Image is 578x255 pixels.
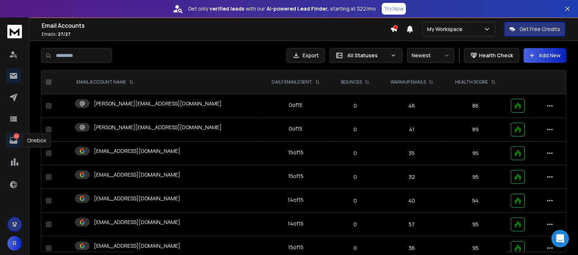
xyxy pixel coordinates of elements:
[444,213,506,236] td: 95
[347,52,388,59] p: All Statuses
[209,5,244,12] strong: verified leads
[379,94,444,118] td: 46
[336,244,374,252] p: 0
[188,5,376,12] p: Get only with our starting at $22/mo
[524,48,566,63] button: Add New
[289,125,302,132] div: 0 of 15
[58,31,71,37] span: 27 / 27
[379,142,444,165] td: 35
[94,124,222,131] p: [PERSON_NAME][EMAIL_ADDRESS][DOMAIN_NAME]
[94,171,180,178] p: [EMAIL_ADDRESS][DOMAIN_NAME]
[444,94,506,118] td: 86
[336,197,374,204] p: 0
[382,3,406,15] button: Try Now
[444,118,506,142] td: 89
[444,165,506,189] td: 95
[520,26,560,33] p: Get Free Credits
[14,133,19,139] p: 49
[286,48,325,63] button: Export
[22,134,51,147] div: Onebox
[76,79,133,85] div: EMAIL ACCOUNT NAME
[288,149,303,156] div: 15 of 15
[7,236,22,251] button: R
[390,79,426,85] p: WARMUP EMAILS
[336,102,374,109] p: 0
[94,242,180,250] p: [EMAIL_ADDRESS][DOMAIN_NAME]
[341,79,362,85] p: BOUNCES
[272,79,312,85] p: DAILY EMAILS SENT
[455,79,488,85] p: HEALTH SCORE
[336,221,374,228] p: 0
[6,133,21,148] a: 49
[288,220,303,227] div: 14 of 15
[379,165,444,189] td: 32
[407,48,454,63] button: Newest
[444,142,506,165] td: 95
[551,230,569,247] div: Open Intercom Messenger
[94,100,222,107] p: [PERSON_NAME][EMAIL_ADDRESS][DOMAIN_NAME]
[94,147,180,155] p: [EMAIL_ADDRESS][DOMAIN_NAME]
[464,48,519,63] button: Health Check
[504,22,565,36] button: Get Free Credits
[289,101,302,109] div: 0 of 15
[94,219,180,226] p: [EMAIL_ADDRESS][DOMAIN_NAME]
[7,25,22,38] img: logo
[267,5,329,12] strong: AI-powered Lead Finder,
[384,5,404,12] p: Try Now
[427,26,465,33] p: My Workspace
[479,52,513,59] p: Health Check
[288,196,303,204] div: 14 of 15
[288,244,303,251] div: 15 of 15
[42,31,390,37] p: Emails :
[288,173,303,180] div: 15 of 15
[42,21,390,30] h1: Email Accounts
[379,189,444,213] td: 40
[379,118,444,142] td: 41
[444,189,506,213] td: 94
[336,126,374,133] p: 0
[336,150,374,157] p: 0
[94,195,180,202] p: [EMAIL_ADDRESS][DOMAIN_NAME]
[379,213,444,236] td: 57
[336,173,374,181] p: 0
